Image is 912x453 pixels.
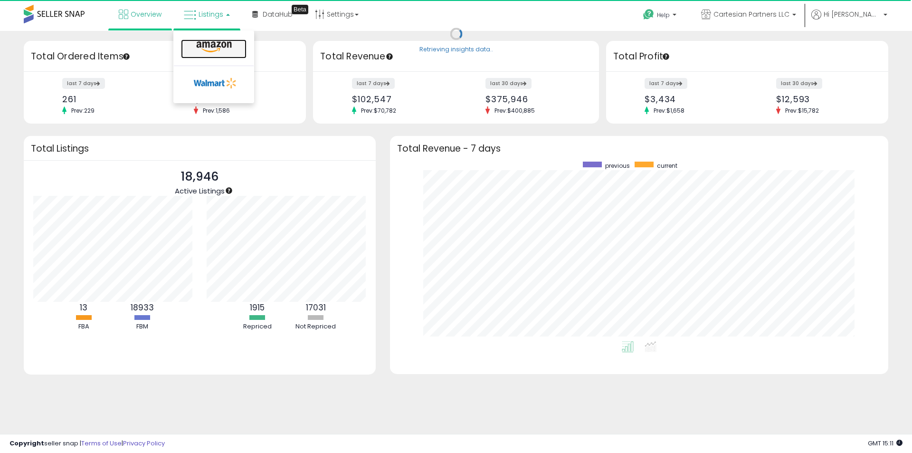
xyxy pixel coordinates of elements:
label: last 30 days [776,78,822,89]
b: 18933 [131,302,154,313]
span: Prev: $400,885 [490,106,540,115]
span: DataHub [263,10,293,19]
a: Hi [PERSON_NAME] [811,10,887,31]
label: last 30 days [485,78,532,89]
div: Retrieving insights data.. [419,46,493,54]
div: $3,434 [645,94,740,104]
span: current [657,162,677,170]
div: FBA [55,322,112,331]
div: Tooltip anchor [385,52,394,61]
div: 1,257 [194,94,289,104]
b: 17031 [306,302,326,313]
div: Tooltip anchor [122,52,131,61]
div: Tooltip anchor [225,186,233,195]
span: Prev: $70,782 [356,106,401,115]
label: last 7 days [62,78,105,89]
span: Prev: 1,586 [198,106,235,115]
b: 13 [80,302,87,313]
i: Get Help [643,9,655,20]
span: Active Listings [175,186,225,196]
div: Tooltip anchor [292,5,308,14]
span: previous [605,162,630,170]
span: Prev: $15,782 [780,106,824,115]
div: $375,946 [485,94,582,104]
label: last 7 days [352,78,395,89]
span: Cartesian Partners LLC [713,10,789,19]
span: Prev: $1,658 [649,106,689,115]
div: Repriced [229,322,286,331]
span: Hi [PERSON_NAME] [824,10,881,19]
span: Prev: 229 [66,106,99,115]
h3: Total Ordered Items [31,50,299,63]
div: Tooltip anchor [662,52,670,61]
div: $102,547 [352,94,449,104]
h3: Total Listings [31,145,369,152]
h3: Total Profit [613,50,881,63]
b: 1915 [250,302,265,313]
h3: Total Revenue [320,50,592,63]
p: 18,946 [175,168,225,186]
h3: Total Revenue - 7 days [397,145,881,152]
span: Help [657,11,670,19]
a: Help [636,1,686,31]
label: last 7 days [645,78,687,89]
div: $12,593 [776,94,872,104]
span: Overview [131,10,161,19]
span: Listings [199,10,223,19]
div: 261 [62,94,158,104]
div: FBM [114,322,171,331]
div: Not Repriced [287,322,344,331]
